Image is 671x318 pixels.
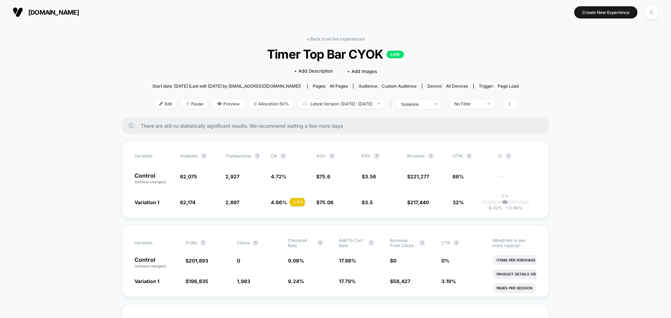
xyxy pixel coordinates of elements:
[368,240,374,246] button: ?
[225,199,239,205] span: 2,897
[280,153,286,159] button: ?
[492,255,540,265] li: Items Per Purchase
[503,205,523,210] span: 3.90 %
[13,7,23,17] img: Visually logo
[393,258,396,264] span: 0
[410,199,429,205] span: 217,440
[393,278,410,284] span: 58,427
[237,278,250,284] span: 1,983
[159,102,163,105] img: edit
[271,173,287,179] span: 4.72 %
[390,238,416,248] span: Revenue From Clicks
[446,83,468,89] span: all devices
[135,257,179,269] p: Control
[271,199,287,205] span: 4.66 %
[212,99,245,109] span: Preview
[288,238,314,248] span: Checkout Rate
[374,153,380,159] button: ?
[488,103,490,104] img: end
[237,258,240,264] span: 0
[390,278,410,284] span: $
[401,102,429,107] div: sessions
[492,269,556,279] li: Product Details Views Rate
[347,68,377,74] span: + Add Images
[189,278,208,284] span: 198,835
[225,153,251,158] span: Transactions
[135,173,173,185] p: Control
[389,99,396,109] span: |
[152,83,301,89] span: Start date: [DATE] (Last edit [DATE] by [EMAIL_ADDRESS][DOMAIN_NAME])
[498,153,536,159] span: CI
[377,103,380,104] img: end
[271,153,277,158] span: CR
[339,258,356,264] span: 17.98 %
[171,47,500,61] span: Timer Top Bar CYOK
[492,283,537,293] li: Pages Per Session
[574,6,637,19] button: Create New Experience
[186,258,208,264] span: $
[454,240,459,246] button: ?
[387,51,404,58] p: LIVE
[317,240,323,246] button: ?
[135,264,166,268] span: (without changes)
[135,153,173,159] span: Variation
[453,173,464,179] span: 68%
[180,173,197,179] span: 62,075
[288,278,304,284] span: 9.24 %
[419,240,425,246] button: ?
[316,153,326,158] span: AOV
[453,199,464,205] span: 32%
[441,258,449,264] span: 0 %
[254,153,260,159] button: ?
[319,199,333,205] span: 75.06
[28,9,79,16] span: [DOMAIN_NAME]
[504,199,506,204] p: |
[135,278,159,284] span: Variation 1
[154,99,177,109] span: Edit
[466,153,472,159] button: ?
[189,258,208,264] span: 201,893
[186,240,197,245] span: Profit
[225,173,239,179] span: 2,927
[502,193,508,199] p: 0%
[487,205,503,210] span: -6.02 %
[303,102,307,105] img: calendar
[407,173,429,179] span: $
[329,153,335,159] button: ?
[288,258,304,264] span: 9.08 %
[319,173,330,179] span: 75.6
[135,180,166,184] span: (without changes)
[186,102,189,105] img: end
[645,6,658,19] div: C
[390,258,396,264] span: $
[492,238,536,248] p: Would like to see more reports?
[498,83,519,89] span: Page Load
[339,278,356,284] span: 17.79 %
[428,153,434,159] button: ?
[362,199,373,205] span: $
[441,278,456,284] span: 3.19 %
[290,198,305,206] div: - 1.2 %
[422,83,473,89] span: Device:
[330,83,348,89] span: all pages
[180,199,195,205] span: 62,174
[306,36,365,42] a: < Back to all live experiences
[201,153,207,159] button: ?
[248,99,294,109] span: Allocation: 50%
[254,102,257,106] img: rebalance
[135,238,173,248] span: Variation
[186,278,208,284] span: $
[339,238,365,248] span: Add To Cart Rate
[362,153,370,158] span: PSV
[359,83,417,89] div: Audience:
[498,175,536,185] span: ---
[141,123,535,129] span: There are still no statistically significant results. We recommend waiting a few more days
[10,7,81,18] button: [DOMAIN_NAME]
[643,5,661,20] button: C
[434,103,437,105] img: end
[453,153,491,159] span: OTW
[506,153,511,159] button: ?
[294,68,333,75] span: + Add Description
[365,199,373,205] span: 3.5
[181,99,209,109] span: Pause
